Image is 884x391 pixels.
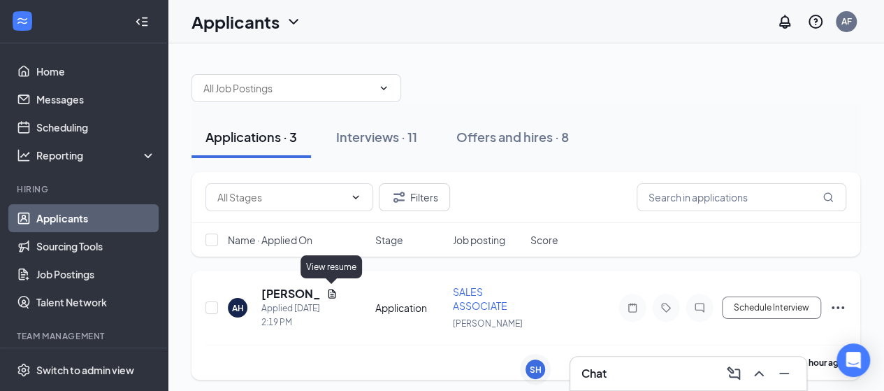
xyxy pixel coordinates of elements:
svg: Analysis [17,148,31,162]
div: Switch to admin view [36,363,134,377]
div: Application [375,301,444,315]
svg: ComposeMessage [725,365,742,382]
svg: Settings [17,363,31,377]
svg: Notifications [776,13,793,30]
div: Open Intercom Messenger [836,343,870,377]
svg: Note [624,302,641,313]
svg: Document [326,288,338,299]
button: ChevronUp [748,362,770,385]
button: ComposeMessage [723,362,745,385]
button: Minimize [773,362,795,385]
svg: ChevronDown [350,192,361,203]
a: Scheduling [36,113,156,141]
a: Home [36,57,156,85]
a: Messages [36,85,156,113]
a: Sourcing Tools [36,232,156,260]
svg: Minimize [776,365,792,382]
svg: Collapse [135,15,149,29]
svg: WorkstreamLogo [15,14,29,28]
span: Score [530,233,558,247]
svg: Tag [658,302,674,313]
h3: Chat [581,366,607,381]
div: Interviews · 11 [336,128,417,145]
button: Filter Filters [379,183,450,211]
a: Job Postings [36,260,156,288]
svg: Filter [391,189,407,206]
h1: Applicants [191,10,280,34]
div: Hiring [17,183,153,195]
div: Offers and hires · 8 [456,128,569,145]
div: AF [841,15,852,27]
svg: ChevronDown [285,13,302,30]
h5: [PERSON_NAME] [261,286,321,301]
button: Schedule Interview [722,297,821,319]
div: AH [232,302,244,314]
svg: QuestionInfo [807,13,824,30]
b: an hour ago [797,357,844,368]
span: Name · Applied On [228,233,312,247]
div: View resume [300,255,362,278]
span: SALES ASSOCIATE [453,285,507,312]
svg: ChatInactive [691,302,708,313]
a: Talent Network [36,288,156,316]
div: Team Management [17,330,153,342]
svg: ChevronUp [751,365,767,382]
div: SH [530,364,542,376]
svg: Ellipses [829,299,846,316]
div: Applied [DATE] 2:19 PM [261,301,338,329]
div: Reporting [36,148,157,162]
svg: MagnifyingGlass [823,192,834,203]
input: Search in applications [637,183,846,211]
span: [PERSON_NAME] [453,318,523,329]
div: Applications · 3 [205,128,297,145]
a: Applicants [36,204,156,232]
span: Stage [375,233,403,247]
input: All Stages [217,190,345,205]
svg: ChevronDown [378,83,389,94]
input: All Job Postings [203,80,372,96]
span: Job posting [453,233,505,247]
